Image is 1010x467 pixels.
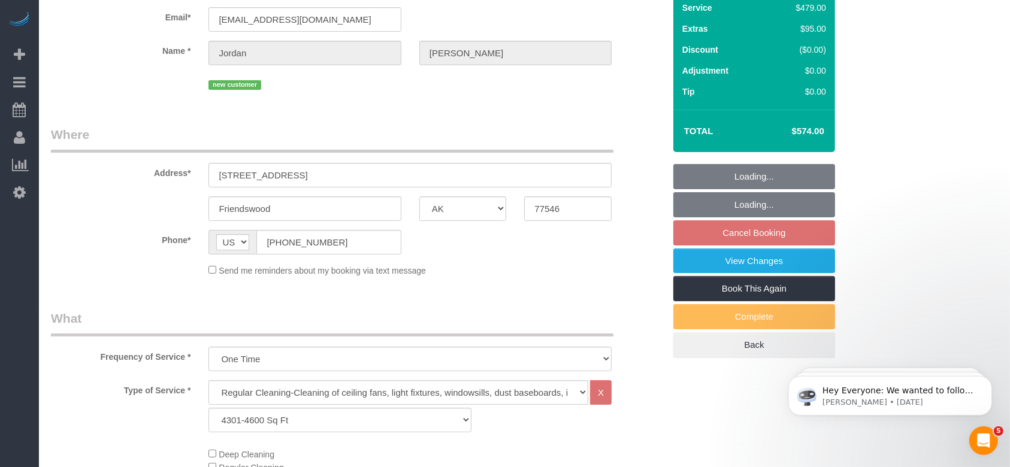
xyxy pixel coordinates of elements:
[51,310,613,336] legend: What
[524,196,612,221] input: Zip Code*
[770,44,826,56] div: ($0.00)
[770,351,1010,435] iframe: Intercom notifications message
[682,86,695,98] label: Tip
[682,44,718,56] label: Discount
[682,65,728,77] label: Adjustment
[42,163,199,179] label: Address*
[673,332,835,357] a: Back
[208,41,401,65] input: First Name*
[42,380,199,396] label: Type of Service *
[673,248,835,274] a: View Changes
[682,2,712,14] label: Service
[770,86,826,98] div: $0.00
[42,7,199,23] label: Email*
[756,126,824,137] h4: $574.00
[219,266,426,275] span: Send me reminders about my booking via text message
[770,65,826,77] div: $0.00
[419,41,612,65] input: Last Name*
[208,7,401,32] input: Email*
[42,41,199,57] label: Name *
[994,426,1003,436] span: 5
[256,230,401,254] input: Phone*
[673,276,835,301] a: Book This Again
[52,46,207,57] p: Message from Ellie, sent 5d ago
[684,126,713,136] strong: Total
[208,196,401,221] input: City*
[42,347,199,363] label: Frequency of Service *
[969,426,998,455] iframe: Intercom live chat
[52,35,205,163] span: Hey Everyone: We wanted to follow up and let you know we have been closely monitoring the account...
[51,126,613,153] legend: Where
[208,80,261,90] span: new customer
[219,450,274,459] span: Deep Cleaning
[770,2,826,14] div: $479.00
[770,23,826,35] div: $95.00
[42,230,199,246] label: Phone*
[7,12,31,29] img: Automaid Logo
[682,23,708,35] label: Extras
